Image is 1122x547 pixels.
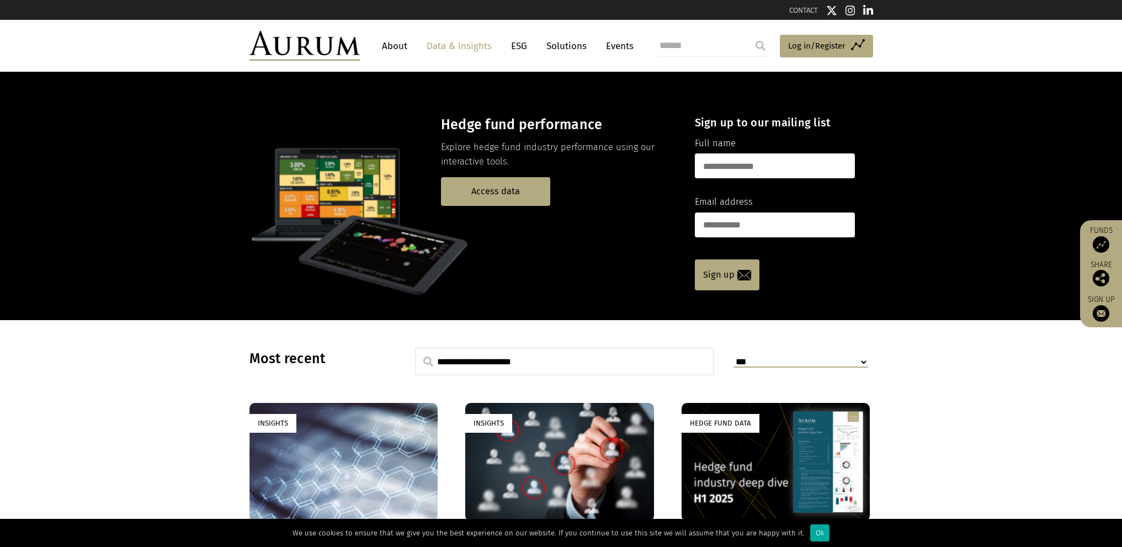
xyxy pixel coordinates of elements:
[376,36,413,56] a: About
[423,357,433,367] img: search.svg
[506,36,533,56] a: ESG
[249,350,387,367] h3: Most recent
[441,116,676,133] h3: Hedge fund performance
[695,136,736,151] label: Full name
[541,36,592,56] a: Solutions
[788,39,846,52] span: Log in/Register
[1086,295,1116,322] a: Sign up
[695,116,855,129] h4: Sign up to our mailing list
[1086,261,1116,286] div: Share
[249,414,296,432] div: Insights
[695,259,759,290] a: Sign up
[826,5,837,16] img: Twitter icon
[780,35,873,58] a: Log in/Register
[441,140,676,169] p: Explore hedge fund industry performance using our interactive tools.
[846,5,855,16] img: Instagram icon
[749,35,772,57] input: Submit
[600,36,634,56] a: Events
[441,177,550,205] a: Access data
[1086,226,1116,253] a: Funds
[863,5,873,16] img: Linkedin icon
[1093,270,1109,286] img: Share this post
[682,414,759,432] div: Hedge Fund Data
[1093,236,1109,253] img: Access Funds
[465,414,512,432] div: Insights
[421,36,497,56] a: Data & Insights
[737,270,751,280] img: email-icon
[249,31,360,61] img: Aurum
[1093,305,1109,322] img: Sign up to our newsletter
[810,524,829,541] div: Ok
[789,6,818,14] a: CONTACT
[695,195,753,209] label: Email address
